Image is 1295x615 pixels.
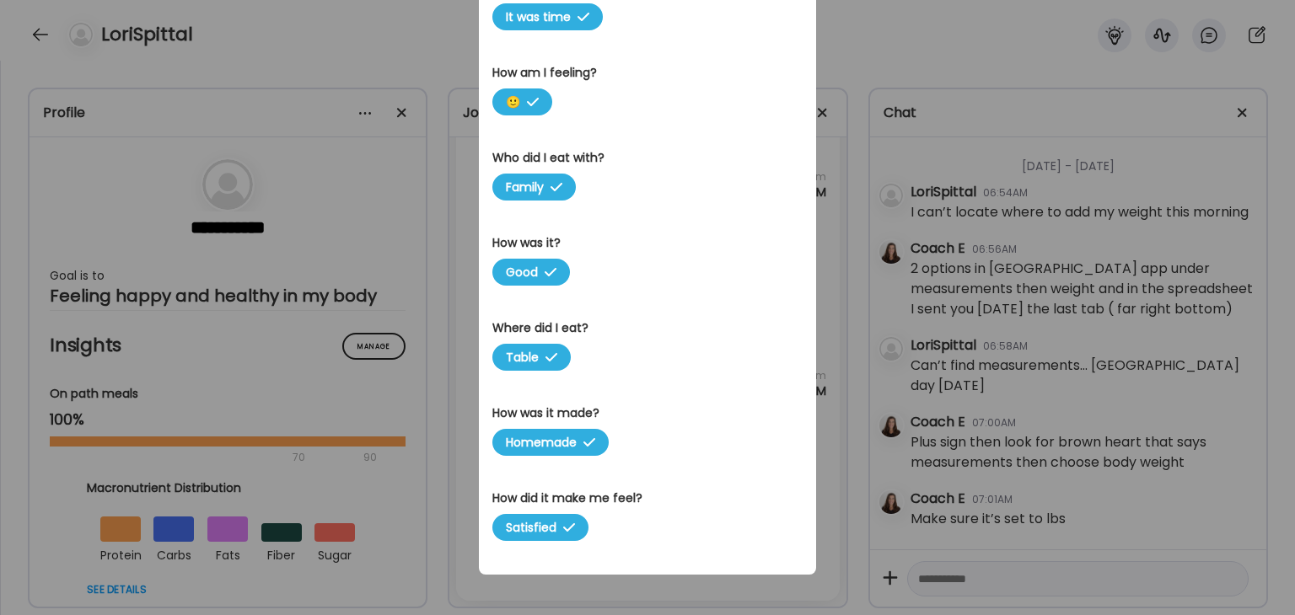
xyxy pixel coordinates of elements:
span: It was time [492,3,603,30]
span: Homemade [492,429,609,456]
span: Good [492,259,570,286]
span: Table [492,344,571,371]
h3: How was it? [492,234,803,252]
span: 🙂 [492,88,552,115]
h3: How did it make me feel? [492,489,803,507]
h3: Where did I eat? [492,319,803,337]
h3: Who did I eat with? [492,149,803,167]
span: Satisfied [492,514,588,541]
h3: How was it made? [492,404,803,422]
span: Family [492,174,576,201]
h3: How am I feeling? [492,64,803,82]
